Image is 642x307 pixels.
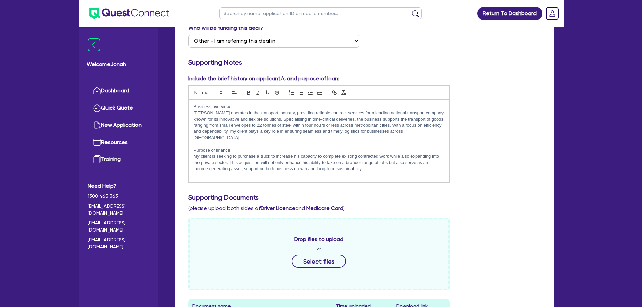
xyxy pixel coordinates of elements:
[88,38,100,51] img: icon-menu-close
[477,7,542,20] a: Return To Dashboard
[188,58,540,66] h3: Supporting Notes
[88,219,149,234] a: [EMAIL_ADDRESS][DOMAIN_NAME]
[194,153,445,172] p: My client is seeking to purchase a truck to increase his capacity to complete existing contracted...
[88,117,149,134] a: New Application
[88,236,149,250] a: [EMAIL_ADDRESS][DOMAIN_NAME]
[544,5,561,22] a: Dropdown toggle
[88,99,149,117] a: Quick Quote
[188,193,540,202] h3: Supporting Documents
[306,205,343,211] b: Medicare Card
[292,255,346,268] button: Select files
[294,235,343,243] span: Drop files to upload
[93,155,101,163] img: training
[194,147,445,153] p: Purpose of finance:
[93,138,101,146] img: resources
[188,24,266,32] label: Who will be funding this deal?
[194,110,445,141] p: [PERSON_NAME] operates in the transport industry, providing reliable contract services for a lead...
[88,151,149,168] a: Training
[219,7,422,19] input: Search by name, application ID or mobile number...
[194,104,445,110] p: Business overview:
[88,182,149,190] span: Need Help?
[93,121,101,129] img: new-application
[87,60,150,68] span: Welcome Jonah
[93,104,101,112] img: quick-quote
[88,82,149,99] a: Dashboard
[188,205,345,211] span: (please upload both sides of and )
[317,246,321,252] span: or
[88,134,149,151] a: Resources
[261,205,295,211] b: Driver Licence
[88,193,149,200] span: 1300 465 363
[89,8,169,19] img: quest-connect-logo-blue
[188,74,339,83] label: Include the brief history on applicant/s and purpose of loan:
[88,203,149,217] a: [EMAIL_ADDRESS][DOMAIN_NAME]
